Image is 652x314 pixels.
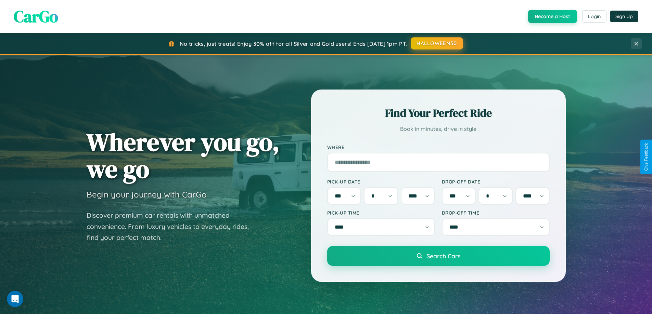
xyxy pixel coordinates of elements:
[7,291,23,307] iframe: Intercom live chat
[327,106,550,121] h2: Find Your Perfect Ride
[87,210,258,243] p: Discover premium car rentals with unmatched convenience. From luxury vehicles to everyday rides, ...
[442,210,550,216] label: Drop-off Time
[411,37,463,50] button: HALLOWEEN30
[610,11,638,22] button: Sign Up
[87,128,280,182] h1: Wherever you go, we go
[582,10,606,23] button: Login
[180,40,407,47] span: No tricks, just treats! Enjoy 30% off for all Silver and Gold users! Ends [DATE] 1pm PT.
[327,124,550,134] p: Book in minutes, drive in style
[14,5,58,28] span: CarGo
[442,179,550,185] label: Drop-off Date
[644,143,649,171] div: Give Feedback
[327,144,550,150] label: Where
[327,179,435,185] label: Pick-up Date
[327,210,435,216] label: Pick-up Time
[327,246,550,266] button: Search Cars
[528,10,577,23] button: Become a Host
[87,189,207,200] h3: Begin your journey with CarGo
[426,252,460,260] span: Search Cars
